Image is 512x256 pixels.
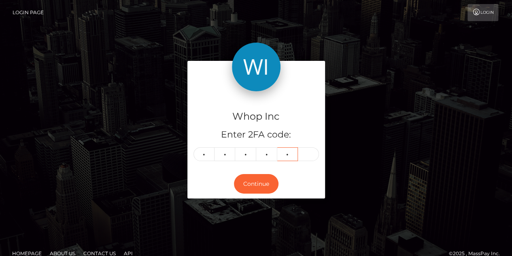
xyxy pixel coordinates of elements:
[13,4,44,21] a: Login Page
[232,43,280,91] img: Whop Inc
[193,110,319,124] h4: Whop Inc
[467,4,498,21] a: Login
[234,174,278,194] button: Continue
[193,129,319,141] h5: Enter 2FA code:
